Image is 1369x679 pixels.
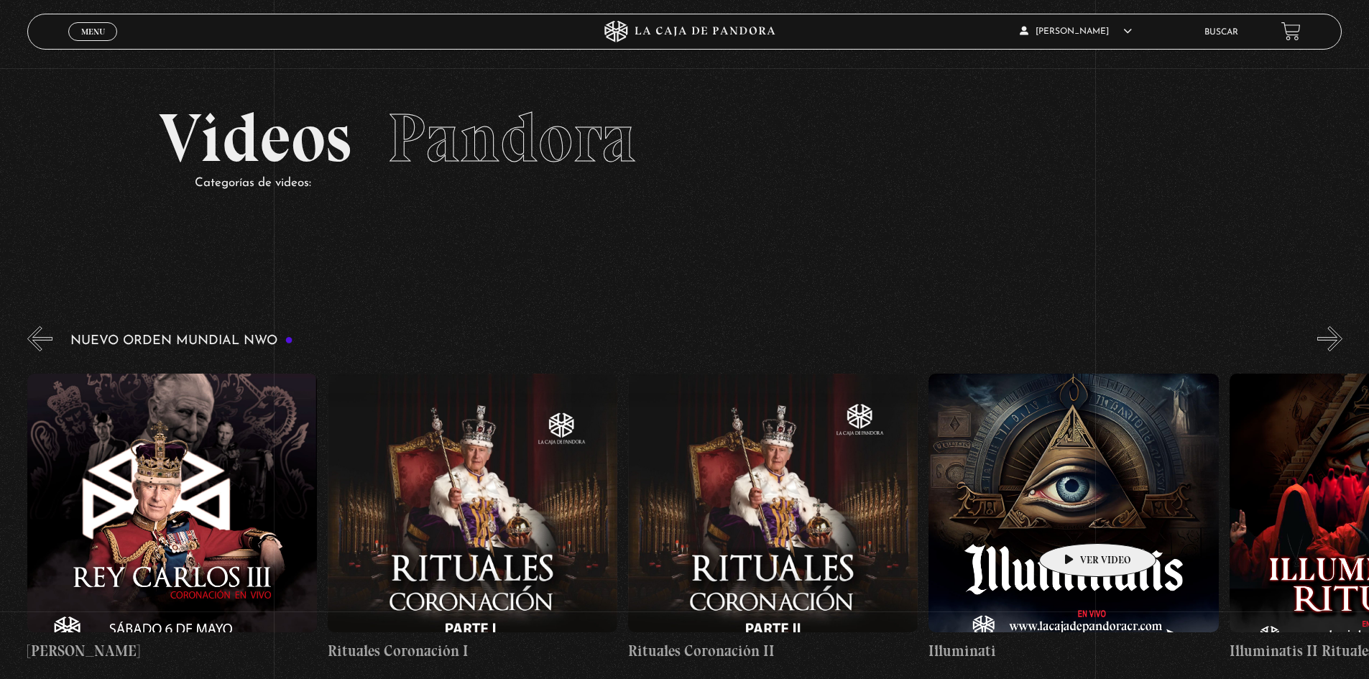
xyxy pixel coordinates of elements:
span: Pandora [387,97,636,179]
h4: Rituales Coronación I [328,639,617,662]
span: [PERSON_NAME] [1020,27,1132,36]
h4: Illuminati [928,639,1218,662]
p: Categorías de videos: [195,172,1210,195]
button: Next [1317,326,1342,351]
span: Menu [81,27,105,36]
button: Previous [27,326,52,351]
a: Rituales Coronación II [628,362,918,673]
a: [PERSON_NAME] [27,362,317,673]
h4: [PERSON_NAME] [27,639,317,662]
h2: Videos [159,104,1210,172]
span: Cerrar [76,40,110,50]
a: Illuminati [928,362,1218,673]
a: Rituales Coronación I [328,362,617,673]
h3: Nuevo Orden Mundial NWO [70,334,293,348]
a: Buscar [1204,28,1238,37]
h4: Rituales Coronación II [628,639,918,662]
a: View your shopping cart [1281,22,1301,41]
